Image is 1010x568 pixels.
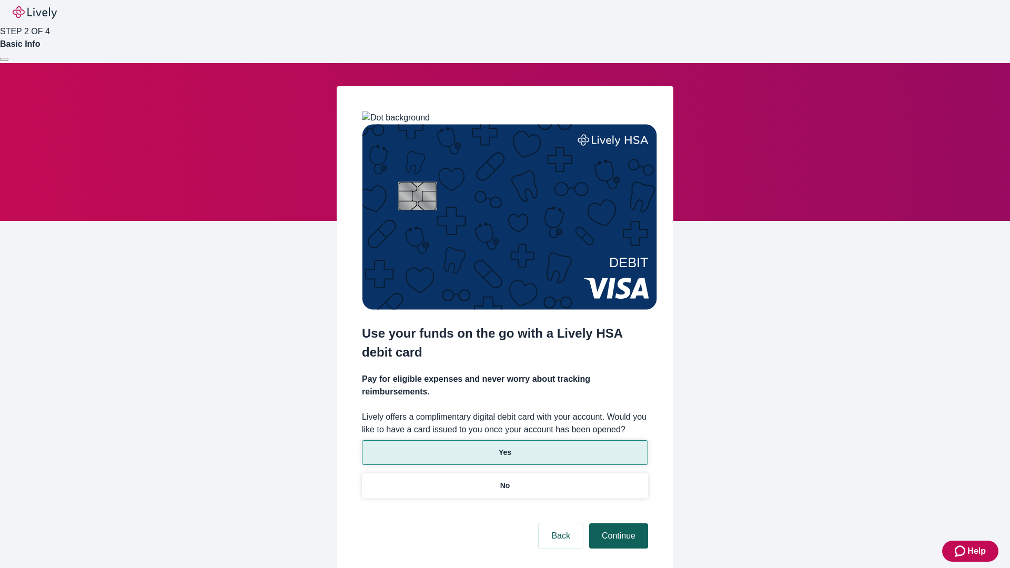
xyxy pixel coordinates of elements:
[362,440,648,465] button: Yes
[362,124,657,310] img: Debit card
[362,111,430,124] img: Dot background
[13,6,57,19] img: Lively
[362,373,648,398] h4: Pay for eligible expenses and never worry about tracking reimbursements.
[942,541,998,562] button: Zendesk support iconHelp
[499,447,511,458] p: Yes
[362,473,648,498] button: No
[955,545,967,557] svg: Zendesk support icon
[589,523,648,549] button: Continue
[967,545,986,557] span: Help
[362,324,648,362] h2: Use your funds on the go with a Lively HSA debit card
[500,480,510,491] p: No
[539,523,583,549] button: Back
[362,411,648,436] label: Lively offers a complimentary digital debit card with your account. Would you like to have a card...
